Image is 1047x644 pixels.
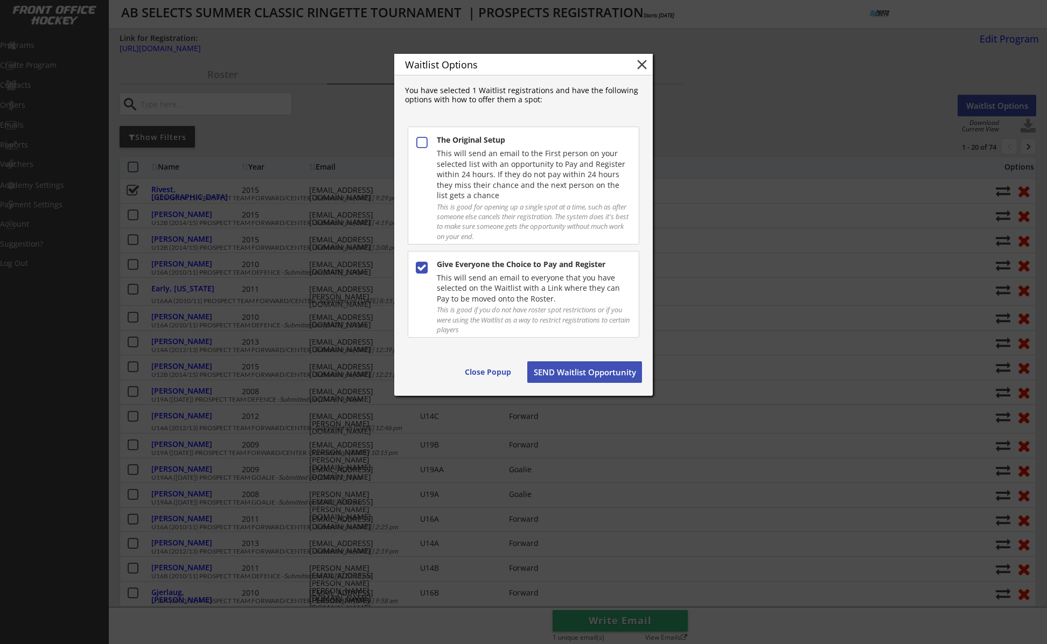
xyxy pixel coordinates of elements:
[634,57,650,73] button: close
[437,135,630,145] div: The Original Setup
[437,202,630,241] div: This is good for opening up a single spot at a time, such as after someone else cancels their reg...
[405,86,642,104] div: You have selected 1 Waitlist registrations and have the following options with how to offer them ...
[458,361,518,383] button: Close Popup
[437,272,630,304] div: This will send an email to everyone that you have selected on the Waitlist with a Link where they...
[405,60,617,69] div: Waitlist Options
[437,305,630,334] div: This is good if you do not have roster spot restrictions or if you were using the Waitlist as a w...
[437,148,630,201] div: This will send an email to the First person on your selected list with an opportunity to Pay and ...
[437,259,630,270] div: Give Everyone the Choice to Pay and Register
[527,361,642,383] button: SEND Waitlist Opportunity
